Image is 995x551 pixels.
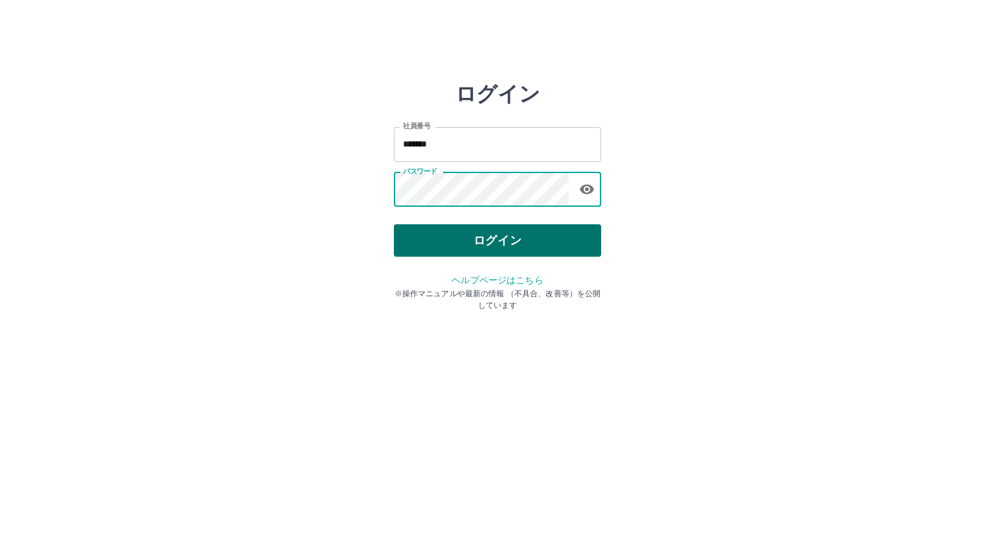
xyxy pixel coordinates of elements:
p: ※操作マニュアルや最新の情報 （不具合、改善等）を公開しています [394,288,601,311]
button: ログイン [394,224,601,257]
label: 社員番号 [403,121,430,131]
h2: ログイン [455,82,540,106]
label: パスワード [403,167,437,176]
a: ヘルプページはこちら [452,275,543,285]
